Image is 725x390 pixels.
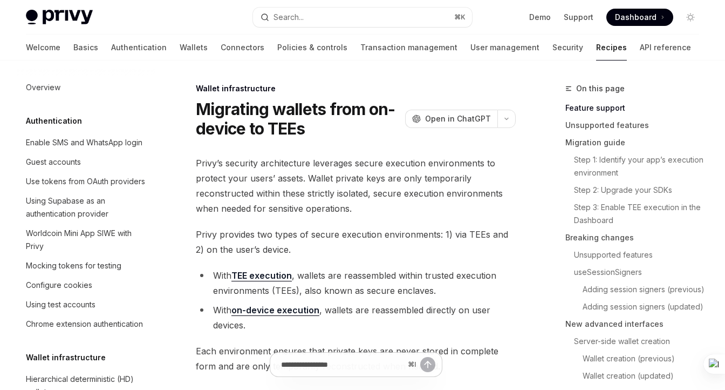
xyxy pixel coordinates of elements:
button: Send message [420,357,435,372]
a: Dashboard [606,9,673,26]
a: Support [564,12,593,23]
div: Search... [273,11,304,24]
a: Feature support [565,99,708,117]
a: useSessionSigners [565,264,708,281]
a: Using test accounts [17,295,155,314]
div: Overview [26,81,60,94]
a: Recipes [596,35,627,60]
a: Chrome extension authentication [17,314,155,334]
a: Transaction management [360,35,457,60]
button: Open search [253,8,471,27]
a: Use tokens from OAuth providers [17,172,155,191]
a: Security [552,35,583,60]
div: Wallet infrastructure [196,83,516,94]
a: Unsupported features [565,246,708,264]
a: Adding session signers (updated) [565,298,708,315]
a: Worldcoin Mini App SIWE with Privy [17,224,155,256]
a: Welcome [26,35,60,60]
a: User management [470,35,539,60]
a: Using Supabase as an authentication provider [17,191,155,224]
div: Worldcoin Mini App SIWE with Privy [26,227,149,253]
a: Wallets [180,35,208,60]
a: Server-side wallet creation [565,333,708,350]
a: Breaking changes [565,229,708,246]
div: Guest accounts [26,156,81,169]
a: Step 1: Identify your app’s execution environment [565,151,708,181]
a: Connectors [221,35,264,60]
a: Overview [17,78,155,97]
a: New advanced interfaces [565,315,708,333]
a: Demo [529,12,551,23]
li: With , wallets are reassembled within trusted execution environments (TEEs), also known as secure... [196,268,516,298]
span: ⌘ K [454,13,466,22]
a: Guest accounts [17,152,155,172]
a: Enable SMS and WhatsApp login [17,133,155,152]
span: On this page [576,82,625,95]
button: Open in ChatGPT [405,110,497,128]
li: With , wallets are reassembled directly on user devices. [196,302,516,333]
div: Using Supabase as an authentication provider [26,194,149,220]
h5: Wallet infrastructure [26,351,106,364]
h5: Authentication [26,115,82,127]
a: Configure cookies [17,275,155,295]
div: Use tokens from OAuth providers [26,175,145,188]
span: Privy provides two types of secure execution environments: 1) via TEEs and 2) on the user’s device. [196,227,516,257]
span: Each environment ensures that private keys are never stored in complete form and are only tempora... [196,344,516,374]
a: Wallet creation (updated) [565,367,708,385]
h1: Migrating wallets from on-device to TEEs [196,99,401,138]
a: API reference [640,35,691,60]
div: Enable SMS and WhatsApp login [26,136,142,149]
a: Unsupported features [565,117,708,134]
a: Policies & controls [277,35,347,60]
input: Ask a question... [281,353,403,376]
a: Step 3: Enable TEE execution in the Dashboard [565,199,708,229]
a: TEE execution [231,270,292,281]
img: light logo [26,10,93,25]
a: on-device execution [231,305,319,316]
button: Toggle dark mode [682,9,699,26]
span: Dashboard [615,12,656,23]
a: Basics [73,35,98,60]
div: Chrome extension authentication [26,318,143,331]
a: Authentication [111,35,167,60]
a: Adding session signers (previous) [565,281,708,298]
span: Open in ChatGPT [425,113,491,124]
div: Configure cookies [26,279,92,292]
a: Wallet creation (previous) [565,350,708,367]
a: Migration guide [565,134,708,151]
a: Step 2: Upgrade your SDKs [565,181,708,199]
span: Privy’s security architecture leverages secure execution environments to protect your users’ asse... [196,156,516,216]
div: Using test accounts [26,298,95,311]
div: Mocking tokens for testing [26,259,121,272]
a: Mocking tokens for testing [17,256,155,275]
